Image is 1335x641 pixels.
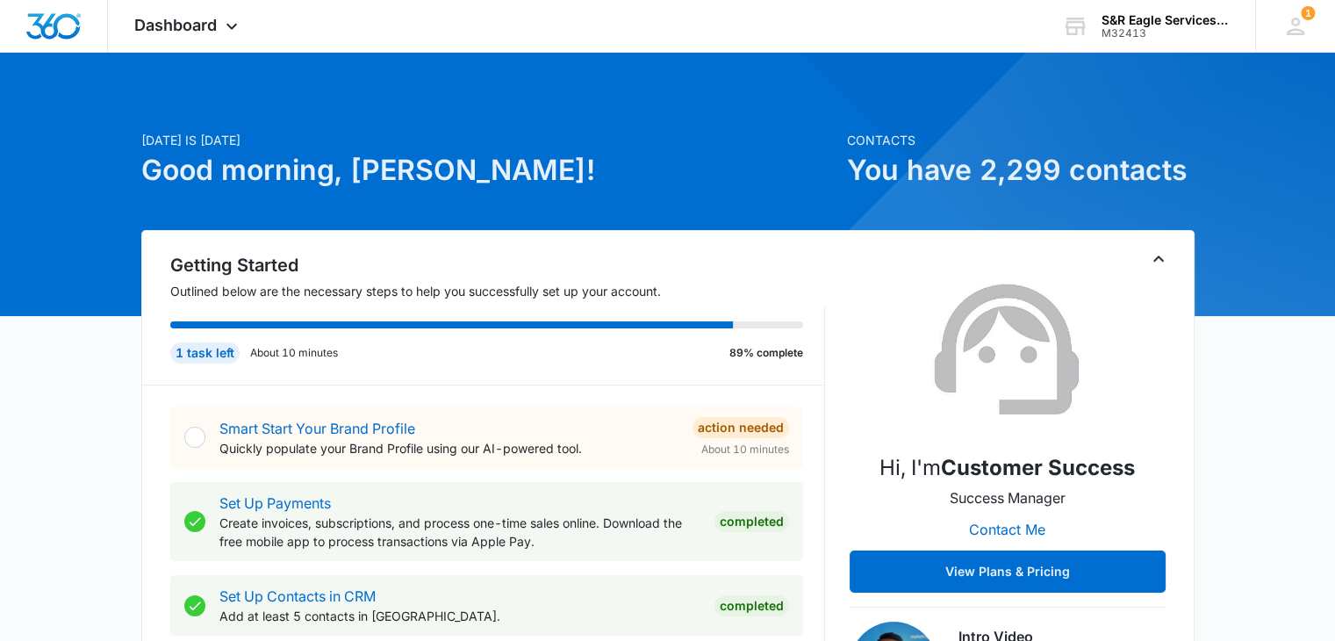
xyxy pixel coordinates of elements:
h1: You have 2,299 contacts [847,149,1195,191]
p: Hi, I'm [879,452,1135,484]
div: notifications count [1301,6,1315,20]
strong: Customer Success [941,455,1135,480]
p: Create invoices, subscriptions, and process one-time sales online. Download the free mobile app t... [219,514,700,551]
p: Add at least 5 contacts in [GEOGRAPHIC_DATA]. [219,607,700,625]
p: Outlined below are the necessary steps to help you successfully set up your account. [170,282,825,300]
img: Customer Success [920,263,1095,438]
p: About 10 minutes [250,345,338,361]
div: 1 task left [170,342,240,364]
h2: Getting Started [170,252,825,278]
a: Set Up Contacts in CRM [219,587,376,605]
div: account id [1102,27,1230,40]
button: Contact Me [951,508,1063,551]
div: Action Needed [693,417,789,438]
p: Success Manager [950,487,1066,508]
p: Quickly populate your Brand Profile using our AI-powered tool. [219,439,678,457]
span: About 10 minutes [701,442,789,457]
button: View Plans & Pricing [850,551,1166,593]
a: Set Up Payments [219,494,331,512]
button: Toggle Collapse [1148,248,1169,270]
div: Completed [714,595,789,616]
p: Contacts [847,131,1195,149]
p: 89% complete [729,345,803,361]
span: 1 [1301,6,1315,20]
h1: Good morning, [PERSON_NAME]! [141,149,836,191]
div: Completed [714,511,789,532]
span: Dashboard [134,16,217,34]
a: Smart Start Your Brand Profile [219,420,415,437]
p: [DATE] is [DATE] [141,131,836,149]
div: account name [1102,13,1230,27]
